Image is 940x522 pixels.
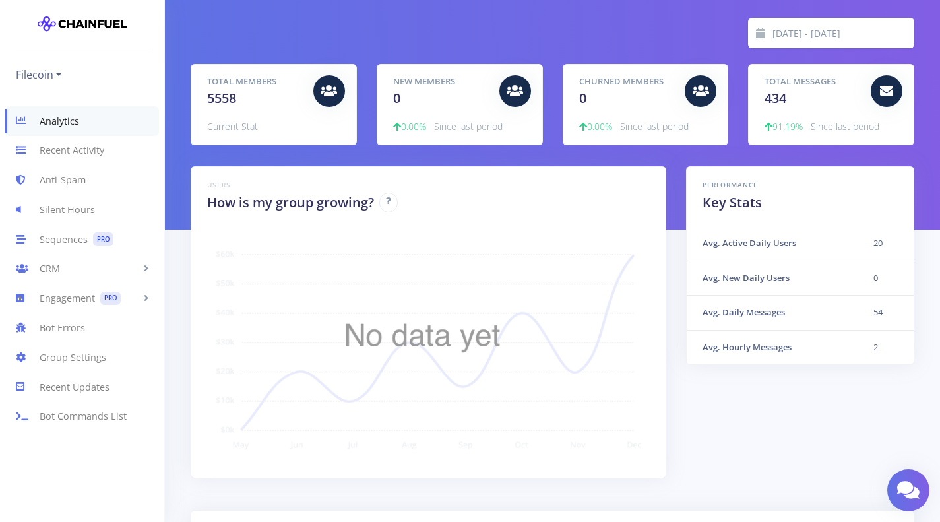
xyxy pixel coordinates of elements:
[579,75,675,88] h5: Churned Members
[765,89,786,107] span: 434
[393,89,400,107] span: 0
[207,120,258,133] span: Current Stat
[579,89,586,107] span: 0
[811,120,879,133] span: Since last period
[16,64,61,85] a: Filecoin
[93,232,113,246] span: PRO
[620,120,689,133] span: Since last period
[393,120,426,133] span: 0.00%
[687,226,858,261] th: Avg. Active Daily Users
[207,89,236,107] span: 5558
[703,180,898,190] h6: Performance
[687,330,858,364] th: Avg. Hourly Messages
[579,120,612,133] span: 0.00%
[687,296,858,331] th: Avg. Daily Messages
[858,261,914,296] td: 0
[100,292,121,306] span: PRO
[207,193,374,212] h2: How is my group growing?
[38,11,127,37] img: chainfuel-logo
[434,120,503,133] span: Since last period
[393,75,489,88] h5: New Members
[687,261,858,296] th: Avg. New Daily Users
[5,106,159,136] a: Analytics
[858,330,914,364] td: 2
[207,242,650,462] img: users-empty-state.png
[703,193,898,212] h2: Key Stats
[765,120,803,133] span: 91.19%
[207,180,650,190] h6: Users
[207,75,303,88] h5: Total Members
[765,75,861,88] h5: Total Messages
[858,226,914,261] td: 20
[858,296,914,331] td: 54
